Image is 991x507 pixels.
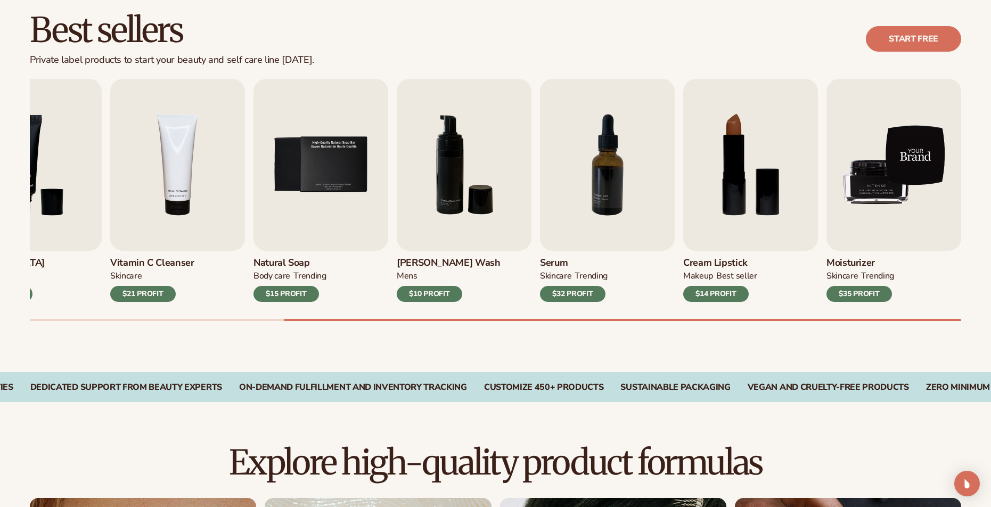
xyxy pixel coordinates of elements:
[397,257,501,269] h3: [PERSON_NAME] Wash
[826,257,894,269] h3: Moisturizer
[954,471,980,496] div: Open Intercom Messenger
[540,286,605,302] div: $32 PROFIT
[30,445,961,480] h2: Explore high-quality product formulas
[748,382,909,392] div: VEGAN AND CRUELTY-FREE PRODUCTS
[826,79,961,251] img: Shopify Image 13
[30,12,314,48] h2: Best sellers
[620,382,730,392] div: SUSTAINABLE PACKAGING
[253,286,319,302] div: $15 PROFIT
[540,257,608,269] h3: Serum
[397,286,462,302] div: $10 PROFIT
[30,382,222,392] div: Dedicated Support From Beauty Experts
[239,382,467,392] div: On-Demand Fulfillment and Inventory Tracking
[540,271,571,282] div: SKINCARE
[293,271,326,282] div: TRENDING
[575,271,607,282] div: TRENDING
[253,271,290,282] div: BODY Care
[397,271,417,282] div: mens
[683,79,818,302] a: 8 / 9
[110,286,176,302] div: $21 PROFIT
[861,271,894,282] div: TRENDING
[484,382,604,392] div: CUSTOMIZE 450+ PRODUCTS
[826,79,961,302] a: 9 / 9
[826,286,892,302] div: $35 PROFIT
[30,54,314,66] div: Private label products to start your beauty and self care line [DATE].
[716,271,757,282] div: BEST SELLER
[110,257,194,269] h3: Vitamin C Cleanser
[866,26,961,52] a: Start free
[683,271,713,282] div: MAKEUP
[397,79,531,302] a: 6 / 9
[253,257,326,269] h3: Natural Soap
[253,79,388,302] a: 5 / 9
[826,271,858,282] div: SKINCARE
[683,257,757,269] h3: Cream Lipstick
[110,79,245,302] a: 4 / 9
[683,286,749,302] div: $14 PROFIT
[110,271,142,282] div: Skincare
[540,79,675,302] a: 7 / 9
